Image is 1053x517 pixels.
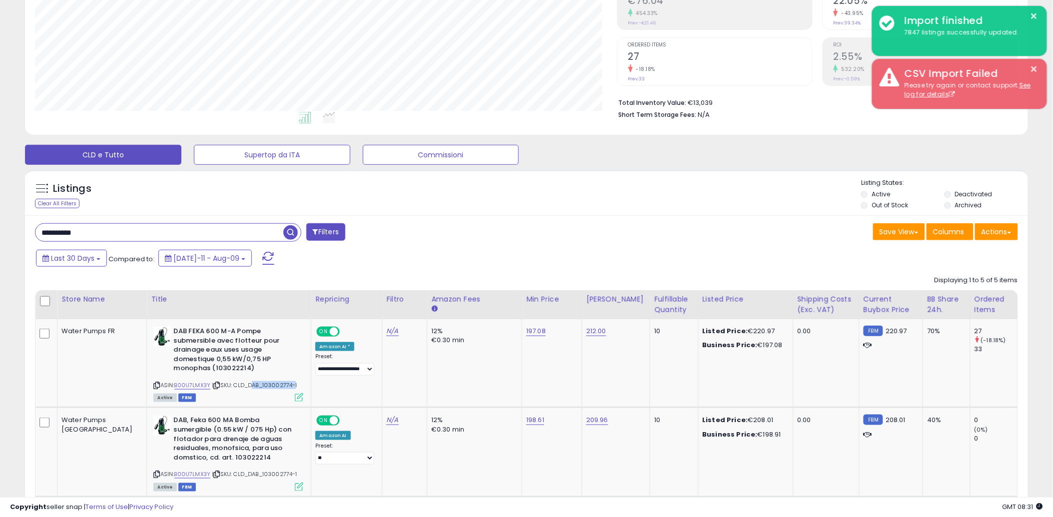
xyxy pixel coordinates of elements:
small: Amazon Fees. [431,305,437,314]
div: BB Share 24h. [927,294,966,315]
div: €197.08 [703,341,786,350]
a: 209.96 [586,415,608,425]
div: €208.01 [703,416,786,425]
a: See log for details [905,81,1031,99]
span: OFF [338,417,354,425]
div: 10 [654,327,690,336]
small: -18.18% [633,65,656,73]
small: Prev: 39.34% [834,20,861,26]
div: 0.00 [798,416,852,425]
b: Listed Price: [703,326,748,336]
button: Columns [927,223,974,240]
small: FBM [864,415,883,425]
div: 0 [975,434,1018,443]
div: 10 [654,416,690,425]
div: 33 [975,345,1018,354]
div: Current Buybox Price [864,294,919,315]
button: Commissioni [363,145,519,165]
button: [DATE]-11 - Aug-09 [158,250,252,267]
b: Short Term Storage Fees: [619,110,697,119]
div: Fulfillable Quantity [654,294,694,315]
button: × [1031,63,1039,75]
div: Displaying 1 to 5 of 5 items [935,276,1018,285]
b: Total Inventory Value: [619,98,687,107]
a: N/A [386,415,398,425]
h2: 27 [628,51,812,64]
span: OFF [338,328,354,336]
div: €0.30 min [431,336,514,345]
div: Repricing [315,294,378,305]
small: FBM [864,326,883,336]
a: 197.08 [526,326,546,336]
span: Last 30 Days [51,253,94,263]
div: Water Pumps [GEOGRAPHIC_DATA] [61,416,139,434]
span: 208.01 [886,415,906,425]
div: Listed Price [703,294,789,305]
img: 41I-1at7eEL._SL40_.jpg [153,327,171,347]
div: 7847 listings successfully updated. [897,28,1040,37]
div: Preset: [315,353,374,376]
small: -43.95% [838,9,864,17]
a: 198.61 [526,415,544,425]
div: Min Price [526,294,578,305]
div: CSV Import Failed [897,66,1040,81]
h2: 2.55% [834,51,1018,64]
div: €198.91 [703,430,786,439]
div: 0.00 [798,327,852,336]
strong: Copyright [10,502,46,512]
span: | SKU: CLD_DAB_103002774-1 [212,381,297,389]
div: Water Pumps FR [61,327,139,336]
div: [PERSON_NAME] [586,294,646,305]
span: N/A [698,110,710,119]
a: B00U7LMX3Y [174,470,211,479]
b: Listed Price: [703,415,748,425]
span: 220.97 [886,326,907,336]
b: Business Price: [703,340,758,350]
b: DAB, Feka 600 MA Bomba sumergible (0.55 kW / 075 Hp) con flotador para drenaje de aguas residuale... [173,416,295,465]
div: 12% [431,416,514,425]
small: 532.20% [838,65,865,73]
div: 27 [975,327,1018,336]
span: 2025-09-9 08:31 GMT [1003,502,1043,512]
div: Title [151,294,307,305]
label: Active [872,190,890,198]
small: (-18.18%) [981,336,1006,344]
label: Archived [955,201,982,209]
span: Compared to: [108,254,154,264]
span: All listings currently available for purchase on Amazon [153,483,176,492]
div: Amazon AI * [315,342,354,351]
div: €0.30 min [431,425,514,434]
a: 212.00 [586,326,606,336]
div: Store Name [61,294,142,305]
small: (0%) [975,426,989,434]
button: Supertop da ITA [194,145,350,165]
span: Columns [933,227,965,237]
h5: Listings [53,182,91,196]
b: DAB FEKA 600 M-A Pompe submersible avec flotteur pour drainage eaux uses usage domestique 0,55 kW... [173,327,295,376]
button: Save View [873,223,925,240]
small: Prev: -0.59% [834,76,861,82]
button: Actions [975,223,1018,240]
small: Prev: 33 [628,76,645,82]
a: B00U7LMX3Y [174,381,211,390]
span: ROI [834,42,1018,48]
div: Amazon Fees [431,294,518,305]
button: CLD e Tutto [25,145,181,165]
li: €13,039 [619,96,1011,108]
div: Import finished [897,13,1040,28]
span: Ordered Items [628,42,812,48]
div: Shipping Costs (Exc. VAT) [798,294,855,315]
a: Terms of Use [85,502,128,512]
button: Filters [306,223,345,241]
div: 70% [927,327,962,336]
div: 0 [975,416,1018,425]
button: Last 30 Days [36,250,107,267]
label: Out of Stock [872,201,908,209]
div: Amazon AI [315,431,350,440]
img: 41I-1at7eEL._SL40_.jpg [153,416,171,436]
span: All listings currently available for purchase on Amazon [153,394,176,402]
span: FBM [178,394,196,402]
p: Listing States: [861,178,1028,188]
a: Privacy Policy [129,502,173,512]
span: FBM [178,483,196,492]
